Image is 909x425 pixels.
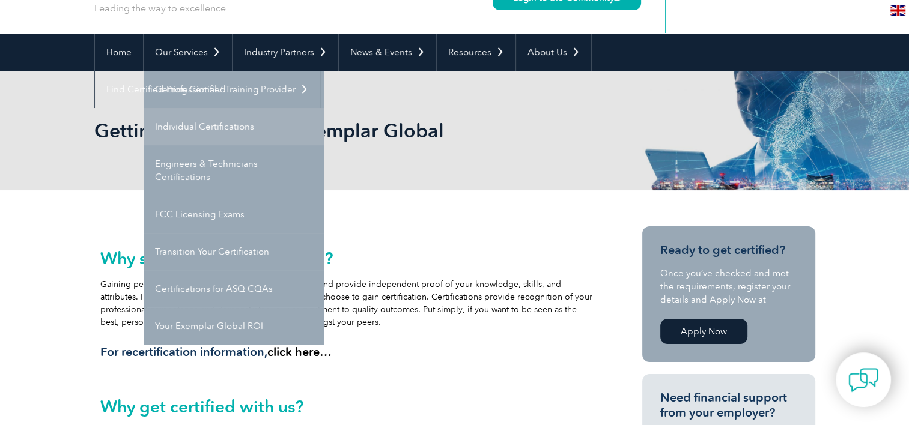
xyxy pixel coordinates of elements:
[890,5,905,16] img: en
[437,34,515,71] a: Resources
[144,34,232,71] a: Our Services
[94,2,226,15] p: Leading the way to excellence
[660,243,797,258] h3: Ready to get certified?
[233,34,338,71] a: Industry Partners
[100,249,593,360] div: Gaining personnel certification will enhance your career and provide independent proof of your kn...
[100,249,593,268] h2: Why should you get certified?
[660,267,797,306] p: Once you’ve checked and met the requirements, register your details and Apply Now at
[94,119,556,142] h1: Getting Certified with Exemplar Global
[144,233,324,270] a: Transition Your Certification
[144,145,324,196] a: Engineers & Technicians Certifications
[144,108,324,145] a: Individual Certifications
[100,345,593,360] h3: For recertification information,
[144,196,324,233] a: FCC Licensing Exams
[339,34,436,71] a: News & Events
[267,345,332,359] a: click here…
[95,34,143,71] a: Home
[660,319,747,344] a: Apply Now
[144,270,324,307] a: Certifications for ASQ CQAs
[516,34,591,71] a: About Us
[848,365,878,395] img: contact-chat.png
[95,71,320,108] a: Find Certified Professional / Training Provider
[660,390,797,420] h3: Need financial support from your employer?
[144,307,324,345] a: Your Exemplar Global ROI
[100,397,593,416] h2: Why get certified with us?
